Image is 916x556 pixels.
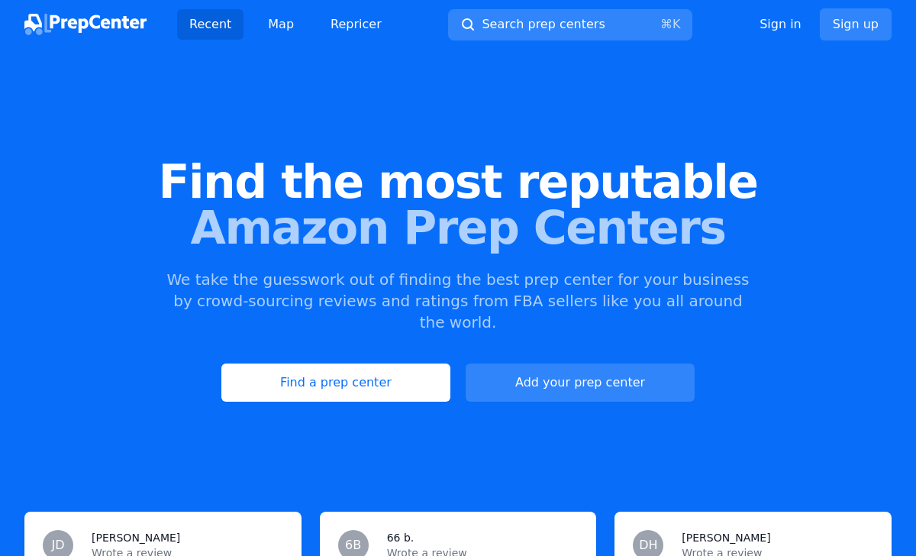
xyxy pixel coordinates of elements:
[221,364,450,402] a: Find a prep center
[466,364,695,402] a: Add your prep center
[177,9,244,40] a: Recent
[482,15,605,34] span: Search prep centers
[660,17,672,31] kbd: ⌘
[682,530,770,545] h3: [PERSON_NAME]
[639,539,657,551] span: DH
[256,9,306,40] a: Map
[760,15,801,34] a: Sign in
[165,269,751,333] p: We take the guesswork out of finding the best prep center for your business by crowd-sourcing rev...
[92,530,180,545] h3: [PERSON_NAME]
[24,14,147,35] img: PrepCenter
[672,17,681,31] kbd: K
[318,9,394,40] a: Repricer
[51,539,64,551] span: JD
[345,539,361,551] span: 6B
[448,9,692,40] button: Search prep centers⌘K
[24,159,892,205] span: Find the most reputable
[24,205,892,251] span: Amazon Prep Centers
[387,530,414,545] h3: 66 b.
[820,8,892,40] a: Sign up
